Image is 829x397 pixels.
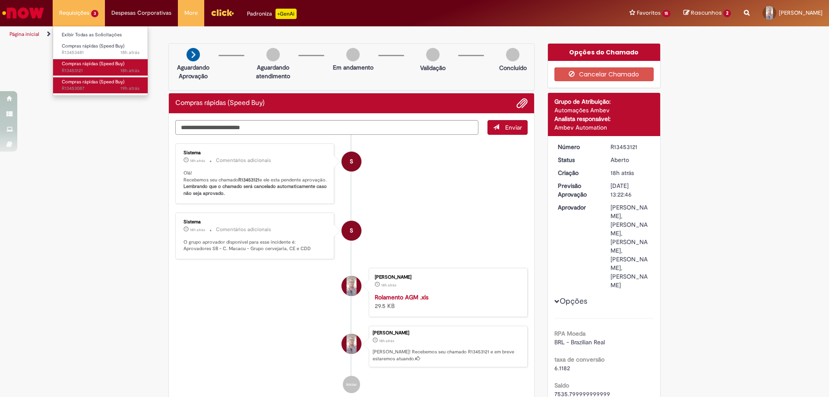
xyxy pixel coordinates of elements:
[723,10,731,17] span: 2
[342,221,361,241] div: System
[190,158,205,163] span: 18h atrás
[611,169,634,177] span: 18h atrás
[554,364,570,372] span: 6.1182
[373,349,523,362] p: [PERSON_NAME]! Recebemos seu chamado R13453121 e em breve estaremos atuando.
[62,60,124,67] span: Compras rápidas (Speed Buy)
[172,63,214,80] p: Aguardando Aprovação
[175,326,528,367] li: Fabiano Dos Santos Alves
[216,157,271,164] small: Comentários adicionais
[184,183,328,197] b: Lembrando que o chamado será cancelado automaticamente caso não seja aprovado.
[554,97,654,106] div: Grupo de Atribuição:
[190,158,205,163] time: 27/08/2025 15:23:00
[184,150,327,156] div: Sistema
[1,4,45,22] img: ServiceNow
[120,85,139,92] time: 27/08/2025 15:17:15
[551,168,604,177] dt: Criação
[554,123,654,132] div: Ambev Automation
[53,26,148,96] ul: Requisições
[120,49,139,56] time: 27/08/2025 16:14:23
[252,63,294,80] p: Aguardando atendimento
[120,85,139,92] span: 19h atrás
[62,79,124,85] span: Compras rápidas (Speed Buy)
[611,169,634,177] time: 27/08/2025 15:22:46
[190,227,205,232] span: 18h atrás
[216,226,271,233] small: Comentários adicionais
[554,67,654,81] button: Cancelar Chamado
[506,48,519,61] img: img-circle-grey.png
[551,156,604,164] dt: Status
[120,67,139,74] time: 27/08/2025 15:22:48
[342,334,361,354] div: Fabiano Dos Santos Alves
[554,381,569,389] b: Saldo
[373,330,523,336] div: [PERSON_NAME]
[211,6,234,19] img: click_logo_yellow_360x200.png
[662,10,671,17] span: 15
[59,9,89,17] span: Requisições
[551,181,604,199] dt: Previsão Aprovação
[111,9,171,17] span: Despesas Corporativas
[551,203,604,212] dt: Aprovador
[266,48,280,61] img: img-circle-grey.png
[611,168,651,177] div: 27/08/2025 15:22:46
[779,9,823,16] span: [PERSON_NAME]
[420,64,446,72] p: Validação
[350,220,353,241] span: S
[187,48,200,61] img: arrow-next.png
[375,293,519,310] div: 29.5 KB
[91,10,98,17] span: 3
[238,177,259,183] b: R13453121
[190,227,205,232] time: 27/08/2025 15:22:55
[554,338,605,346] span: BRL - Brazilian Real
[333,63,373,72] p: Em andamento
[375,275,519,280] div: [PERSON_NAME]
[426,48,440,61] img: img-circle-grey.png
[175,99,265,107] h2: Compras rápidas (Speed Buy) Histórico de tíquete
[175,120,478,135] textarea: Digite sua mensagem aqui...
[551,143,604,151] dt: Número
[53,30,148,40] a: Exibir Todas as Solicitações
[342,276,361,296] div: Fabiano Dos Santos Alves
[120,67,139,74] span: 18h atrás
[53,77,148,93] a: Aberto R13453087 : Compras rápidas (Speed Buy)
[53,41,148,57] a: Aberto R13453481 : Compras rápidas (Speed Buy)
[379,338,394,343] time: 27/08/2025 15:22:46
[6,26,546,42] ul: Trilhas de página
[554,330,585,337] b: RPA Moeda
[611,203,651,289] div: [PERSON_NAME], [PERSON_NAME], [PERSON_NAME], [PERSON_NAME], [PERSON_NAME]
[62,67,139,74] span: R13453121
[62,49,139,56] span: R13453481
[184,9,198,17] span: More
[505,124,522,131] span: Enviar
[120,49,139,56] span: 18h atrás
[554,356,604,363] b: taxa de conversão
[342,152,361,172] div: System
[554,106,654,114] div: Automações Ambev
[516,98,528,109] button: Adicionar anexos
[53,59,148,75] a: Aberto R13453121 : Compras rápidas (Speed Buy)
[275,9,297,19] p: +GenAi
[379,338,394,343] span: 18h atrás
[611,156,651,164] div: Aberto
[381,283,396,288] span: 18h atrás
[184,170,327,197] p: Olá! Recebemos seu chamado e ele esta pendente aprovação.
[184,239,327,252] p: O grupo aprovador disponível para esse incidente é: Aprovadores SB - C. Macacu - Grupo cervejaria...
[247,9,297,19] div: Padroniza
[62,43,124,49] span: Compras rápidas (Speed Buy)
[691,9,722,17] span: Rascunhos
[350,151,353,172] span: S
[9,31,39,38] a: Página inicial
[554,114,654,123] div: Analista responsável:
[346,48,360,61] img: img-circle-grey.png
[184,219,327,225] div: Sistema
[683,9,731,17] a: Rascunhos
[548,44,661,61] div: Opções do Chamado
[611,181,651,199] div: [DATE] 13:22:46
[375,293,428,301] a: Rolamento AGM .xls
[487,120,528,135] button: Enviar
[611,143,651,151] div: R13453121
[637,9,661,17] span: Favoritos
[62,85,139,92] span: R13453087
[381,283,396,288] time: 27/08/2025 15:22:28
[499,64,527,72] p: Concluído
